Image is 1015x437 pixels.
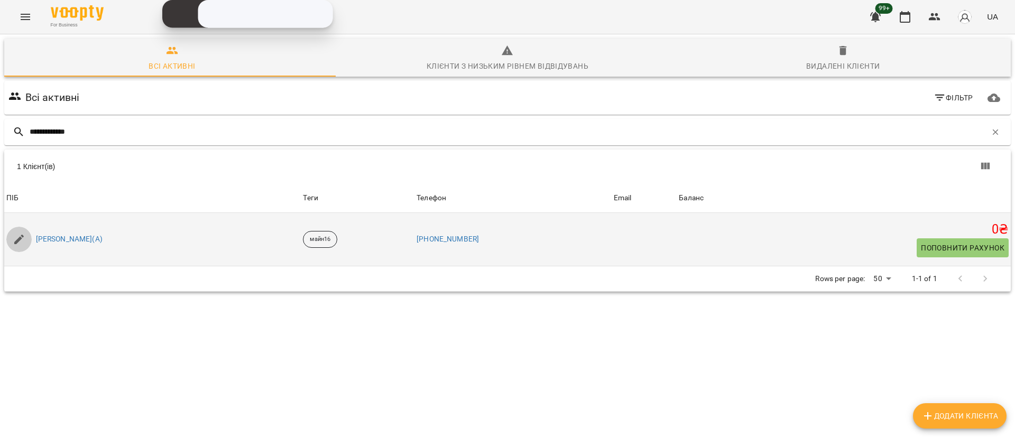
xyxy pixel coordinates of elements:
h6: Всі активні [25,89,80,106]
p: майн16 [310,235,330,244]
img: Voopty Logo [51,5,104,21]
div: Sort [417,192,446,204]
img: avatar_s.png [957,10,972,24]
div: Всі активні [149,60,195,72]
button: UA [983,7,1002,26]
span: Email [614,192,675,204]
div: Sort [679,192,704,204]
span: Поповнити рахунок [921,241,1004,254]
span: Баланс [679,192,1009,204]
div: ПІБ [6,192,19,204]
div: Теги [303,192,412,204]
button: Menu [13,4,38,30]
span: 99+ [875,3,893,14]
button: Поповнити рахунок [917,238,1009,257]
span: For Business [51,22,104,29]
span: ПІБ [6,192,299,204]
div: 50 [869,271,894,286]
button: Показати колонки [973,154,998,179]
p: Rows per page: [815,274,865,284]
h5: 0 ₴ [679,221,1009,238]
div: Телефон [417,192,446,204]
div: Клієнти з низьким рівнем відвідувань [427,60,588,72]
div: 1 Клієнт(ів) [17,161,514,172]
a: [PHONE_NUMBER] [417,235,479,243]
span: UA [987,11,998,22]
a: [PERSON_NAME](А) [36,234,103,245]
div: майн16 [303,231,337,248]
div: Table Toolbar [4,150,1011,183]
div: Sort [614,192,632,204]
div: Sort [6,192,19,204]
div: Email [614,192,632,204]
p: 1-1 of 1 [912,274,937,284]
span: Телефон [417,192,610,204]
div: Видалені клієнти [806,60,880,72]
div: Баланс [679,192,704,204]
span: Фільтр [934,91,973,104]
button: Фільтр [929,88,977,107]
